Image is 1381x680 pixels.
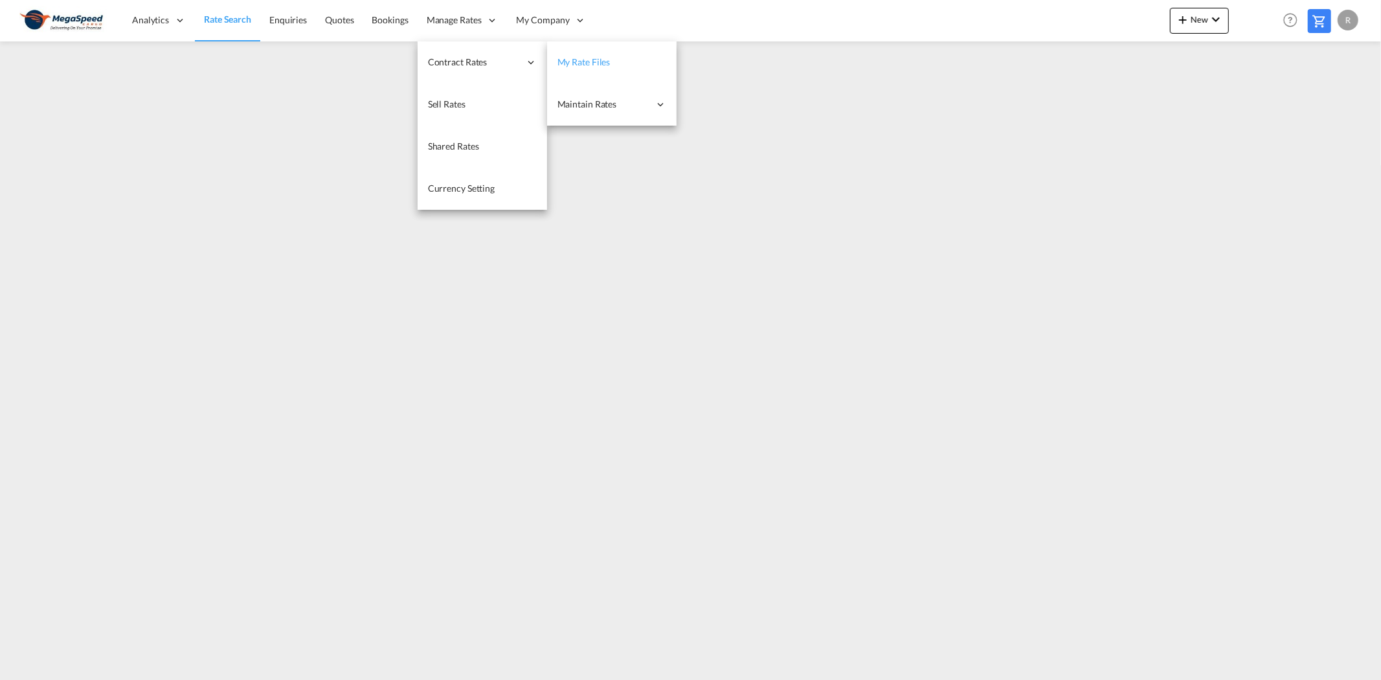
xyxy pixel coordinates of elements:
[325,14,354,25] span: Quotes
[204,14,251,25] span: Rate Search
[418,84,547,126] a: Sell Rates
[1175,14,1224,25] span: New
[427,14,482,27] span: Manage Rates
[418,168,547,210] a: Currency Setting
[418,41,547,84] div: Contract Rates
[1279,9,1301,31] span: Help
[557,56,611,67] span: My Rate Files
[1175,12,1191,27] md-icon: icon-plus 400-fg
[418,126,547,168] a: Shared Rates
[547,84,677,126] div: Maintain Rates
[557,98,649,111] span: Maintain Rates
[428,141,479,152] span: Shared Rates
[1170,8,1229,34] button: icon-plus 400-fgNewicon-chevron-down
[1338,10,1358,30] div: R
[1208,12,1224,27] md-icon: icon-chevron-down
[428,56,520,69] span: Contract Rates
[428,183,495,194] span: Currency Setting
[19,6,107,35] img: ad002ba0aea611eda5429768204679d3.JPG
[547,41,677,84] a: My Rate Files
[372,14,409,25] span: Bookings
[1279,9,1308,32] div: Help
[269,14,307,25] span: Enquiries
[428,98,466,109] span: Sell Rates
[132,14,169,27] span: Analytics
[517,14,570,27] span: My Company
